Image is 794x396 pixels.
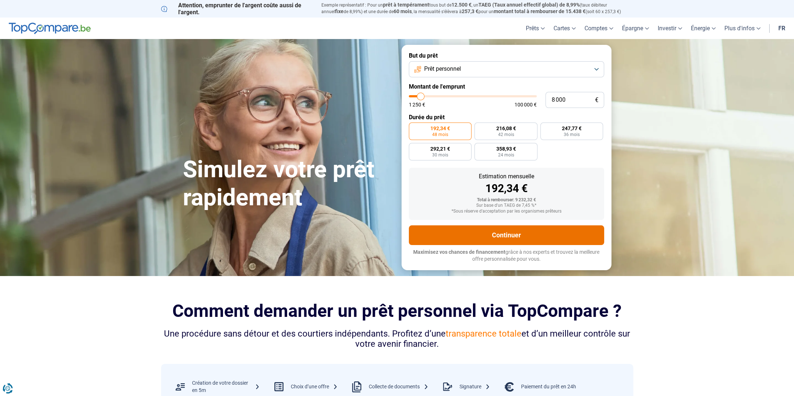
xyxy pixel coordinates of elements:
[432,132,448,137] span: 48 mois
[496,146,516,151] span: 358,93 €
[687,18,720,39] a: Énergie
[498,153,514,157] span: 24 mois
[409,83,604,90] label: Montant de l'emprunt
[409,61,604,77] button: Prêt personnel
[9,23,91,34] img: TopCompare
[459,383,490,391] div: Signature
[291,383,338,391] div: Choix d’une offre
[335,8,344,14] span: fixe
[451,2,472,8] span: 12.500 €
[321,2,633,15] p: Exemple représentatif : Pour un tous but de , un (taux débiteur annuel de 8,99%) et une durée de ...
[564,132,580,137] span: 36 mois
[430,126,450,131] span: 192,34 €
[498,132,514,137] span: 42 mois
[409,225,604,245] button: Continuer
[383,2,429,8] span: prêt à tempérament
[562,126,582,131] span: 247,77 €
[494,8,586,14] span: montant total à rembourser de 15.438 €
[774,18,790,39] a: fr
[415,183,598,194] div: 192,34 €
[415,174,598,179] div: Estimation mensuelle
[430,146,450,151] span: 292,21 €
[432,153,448,157] span: 30 mois
[653,18,687,39] a: Investir
[720,18,765,39] a: Plus d'infos
[415,203,598,208] div: Sur base d'un TAEG de 7,45 %*
[183,156,393,212] h1: Simulez votre prêt rapidement
[580,18,618,39] a: Comptes
[413,249,505,255] span: Maximisez vos chances de financement
[462,8,478,14] span: 257,3 €
[595,97,598,103] span: €
[409,249,604,263] p: grâce à nos experts et trouvez la meilleure offre personnalisée pour vous.
[415,209,598,214] div: *Sous réserve d'acceptation par les organismes prêteurs
[618,18,653,39] a: Épargne
[409,114,604,121] label: Durée du prêt
[496,126,516,131] span: 216,08 €
[161,301,633,321] h2: Comment demander un prêt personnel via TopCompare ?
[515,102,537,107] span: 100 000 €
[446,329,521,339] span: transparence totale
[424,65,461,73] span: Prêt personnel
[549,18,580,39] a: Cartes
[409,52,604,59] label: But du prêt
[394,8,412,14] span: 60 mois
[521,383,576,391] div: Paiement du prêt en 24h
[192,380,260,394] div: Création de votre dossier en 5m
[521,18,549,39] a: Prêts
[161,329,633,350] div: Une procédure sans détour et des courtiers indépendants. Profitez d’une et d’un meilleur contrôle...
[409,102,425,107] span: 1 250 €
[478,2,580,8] span: TAEG (Taux annuel effectif global) de 8,99%
[161,2,313,16] p: Attention, emprunter de l'argent coûte aussi de l'argent.
[369,383,429,391] div: Collecte de documents
[415,198,598,203] div: Total à rembourser: 9 232,32 €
